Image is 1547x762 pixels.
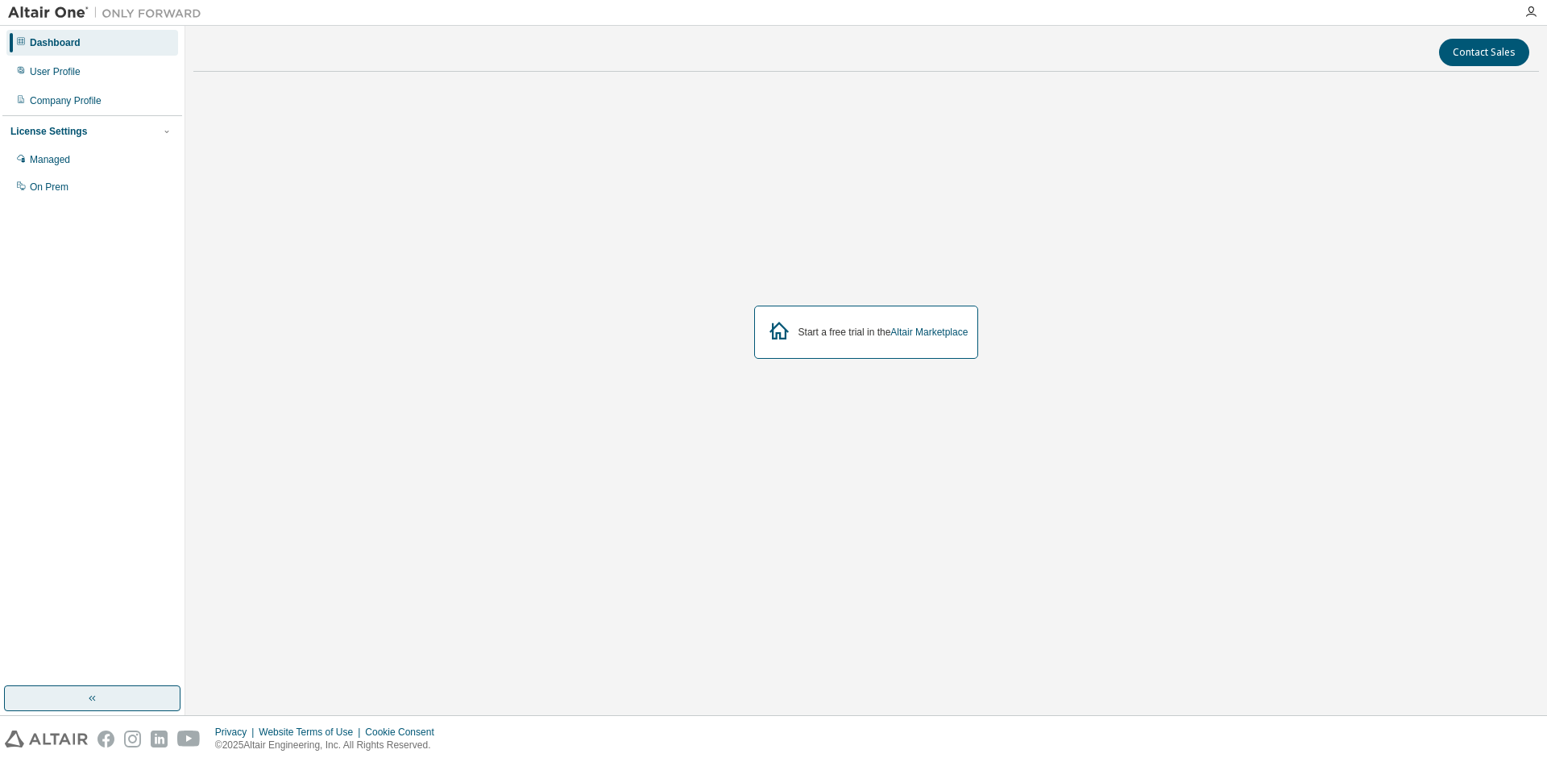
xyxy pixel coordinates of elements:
div: User Profile [30,65,81,78]
div: Cookie Consent [365,726,443,739]
div: Start a free trial in the [798,326,968,339]
img: instagram.svg [124,731,141,747]
img: altair_logo.svg [5,731,88,747]
div: Privacy [215,726,259,739]
div: License Settings [10,125,87,138]
p: © 2025 Altair Engineering, Inc. All Rights Reserved. [215,739,444,752]
button: Contact Sales [1439,39,1529,66]
a: Altair Marketplace [890,327,968,338]
img: Altair One [8,5,209,21]
div: Website Terms of Use [259,726,365,739]
img: facebook.svg [97,731,114,747]
div: Managed [30,153,70,166]
div: On Prem [30,181,68,194]
div: Company Profile [30,94,102,107]
div: Dashboard [30,36,81,49]
img: youtube.svg [177,731,201,747]
img: linkedin.svg [151,731,168,747]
